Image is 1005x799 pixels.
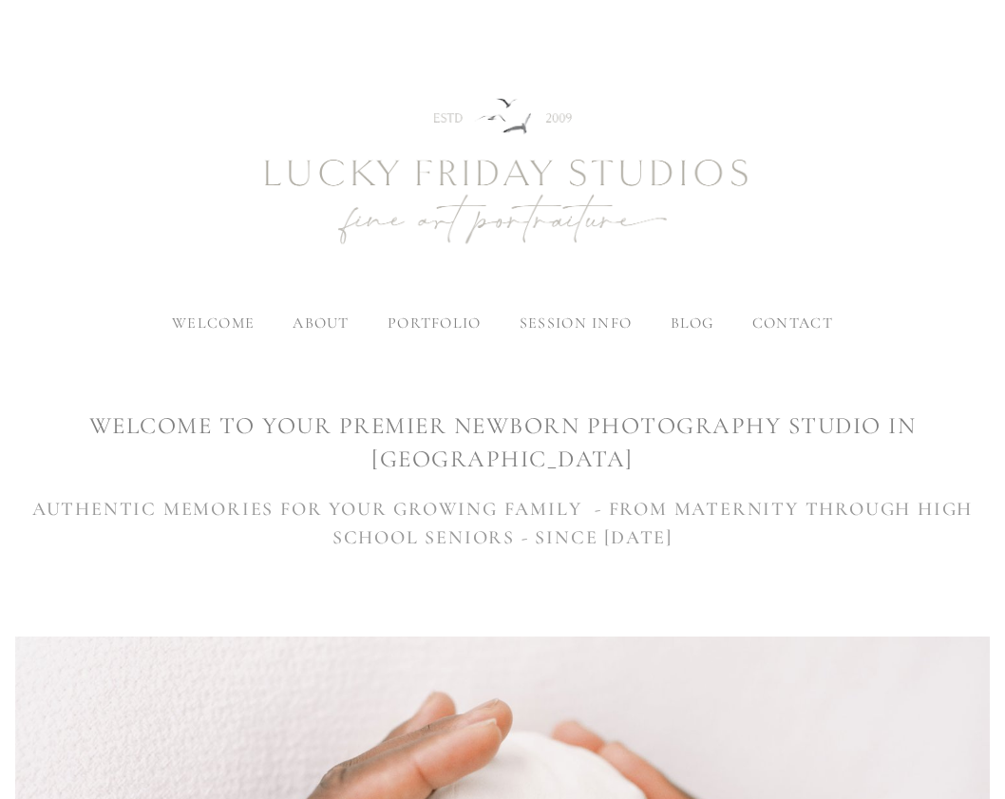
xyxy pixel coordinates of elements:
[752,314,833,333] a: contact
[388,314,482,333] label: portfolio
[293,314,349,333] label: about
[15,409,990,476] h1: WELCOME TO YOUR premier newborn photography studio IN [GEOGRAPHIC_DATA]
[520,314,632,333] label: session info
[161,30,844,315] img: Newborn Photography Denver | Lucky Friday Studios
[172,314,255,333] a: welcome
[15,495,990,552] h3: AUTHENTIC MEMORIES FOR YOUR GROWING FAMILY - FROM MATERNITY THROUGH HIGH SCHOOL SENIORS - SINCE [...
[671,314,714,333] a: blog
